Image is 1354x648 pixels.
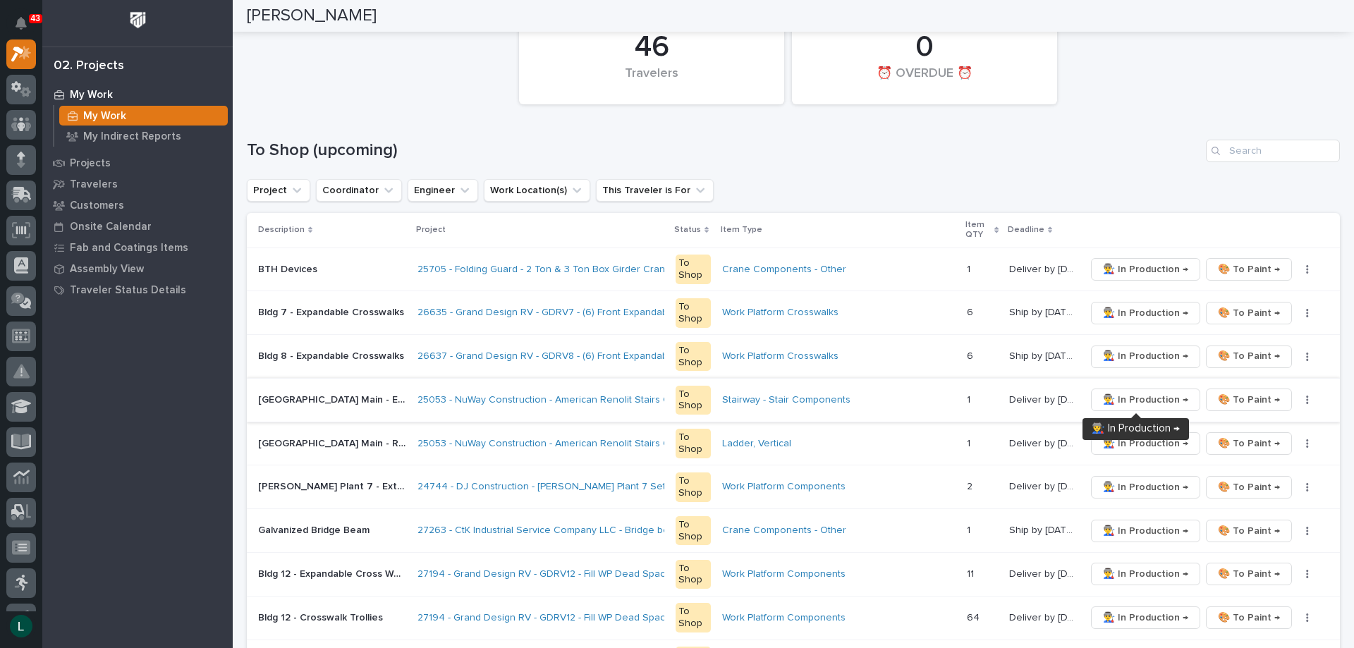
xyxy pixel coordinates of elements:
p: Bldg 7 - Expandable Crosswalks [258,304,407,319]
p: Status [674,222,701,238]
a: 27194 - Grand Design RV - GDRV12 - Fill WP Dead Space For Short Units [417,568,741,580]
tr: Bldg 8 - Expandable CrosswalksBldg 8 - Expandable Crosswalks 26637 - Grand Design RV - GDRV8 - (6... [247,335,1340,379]
a: Work Platform Components [722,481,846,493]
span: 👨‍🏭 In Production → [1103,391,1188,408]
span: 👨‍🏭 In Production → [1103,305,1188,322]
a: Onsite Calendar [42,216,233,237]
span: 🎨 To Paint → [1218,261,1280,278]
p: 1 [967,435,973,450]
p: Project [416,222,446,238]
button: Notifications [6,8,36,38]
a: Fab and Coatings Items [42,237,233,258]
span: 🎨 To Paint → [1218,479,1280,496]
button: 👨‍🏭 In Production → [1091,346,1200,368]
button: 🎨 To Paint → [1206,389,1292,411]
button: Engineer [408,179,478,202]
p: Deliver by 10/10/25 [1009,478,1078,493]
h1: To Shop (upcoming) [247,140,1200,161]
tr: Bldg 12 - Expandable Cross Walk Back GuardrailsBldg 12 - Expandable Cross Walk Back Guardrails 27... [247,553,1340,597]
p: Bldg 12 - Crosswalk Trollies [258,609,386,624]
a: Ladder, Vertical [722,438,791,450]
p: Customers [70,200,124,212]
p: 1 [967,522,973,537]
button: 👨‍🏭 In Production → [1091,563,1200,585]
p: Bldg 8 - Expandable Crosswalks [258,348,407,362]
div: To Shop [676,429,712,458]
span: 👨‍🏭 In Production → [1103,261,1188,278]
div: ⏰ OVERDUE ⏰ [816,66,1033,96]
p: Fab and Coatings Items [70,242,188,255]
tr: Bldg 12 - Crosswalk TrolliesBldg 12 - Crosswalk Trollies 27194 - Grand Design RV - GDRV12 - Fill ... [247,596,1340,640]
p: Deliver by 10/7/25 [1009,261,1078,276]
p: Traveler Status Details [70,284,186,297]
button: users-avatar [6,611,36,641]
tr: BTH DevicesBTH Devices 25705 - Folding Guard - 2 Ton & 3 Ton Box Girder Cranes To ShopCrane Compo... [247,247,1340,291]
div: 02. Projects [54,59,124,74]
div: To Shop [676,516,712,546]
button: 🎨 To Paint → [1206,258,1292,281]
button: 👨‍🏭 In Production → [1091,476,1200,499]
button: 🎨 To Paint → [1206,302,1292,324]
p: 6 [967,304,976,319]
button: 🎨 To Paint → [1206,606,1292,629]
img: Workspace Logo [125,7,151,33]
a: My Indirect Reports [54,126,233,146]
span: 👨‍🏭 In Production → [1103,479,1188,496]
a: 27194 - Grand Design RV - GDRV12 - Fill WP Dead Space For Short Units [417,612,741,624]
a: Projects [42,152,233,173]
p: 2408 Renolit Building Main - Exterior Landing [258,391,409,406]
button: 👨‍🏭 In Production → [1091,520,1200,542]
a: Customers [42,195,233,216]
span: 🎨 To Paint → [1218,566,1280,582]
a: 25705 - Folding Guard - 2 Ton & 3 Ton Box Girder Cranes [417,264,676,276]
p: Deliver by 10/14/25 [1009,609,1078,624]
a: Assembly View [42,258,233,279]
span: 🎨 To Paint → [1218,435,1280,452]
input: Search [1206,140,1340,162]
p: Assembly View [70,263,144,276]
a: Stairway - Stair Components [722,394,850,406]
button: 🎨 To Paint → [1206,520,1292,542]
button: 👨‍🏭 In Production → [1091,302,1200,324]
button: 🎨 To Paint → [1206,432,1292,455]
p: Galvanized Bridge Beam [258,522,372,537]
p: My Work [70,89,113,102]
a: 26635 - Grand Design RV - GDRV7 - (6) Front Expandable Crosswalks [417,307,731,319]
a: My Work [54,106,233,126]
button: 👨‍🏭 In Production → [1091,258,1200,281]
div: To Shop [676,342,712,372]
button: 👨‍🏭 In Production → [1091,606,1200,629]
tr: [PERSON_NAME] Plant 7 - Extend Expandable CW by 2 Sections[PERSON_NAME] Plant 7 - Extend Expandab... [247,465,1340,509]
button: Work Location(s) [484,179,590,202]
a: Travelers [42,173,233,195]
div: To Shop [676,472,712,502]
button: 🎨 To Paint → [1206,563,1292,585]
a: Traveler Status Details [42,279,233,300]
div: Notifications43 [18,17,36,39]
div: Travelers [543,66,760,96]
p: Item QTY [965,217,991,243]
button: This Traveler is For [596,179,714,202]
span: 👨‍🏭 In Production → [1103,348,1188,365]
p: Item Type [721,222,762,238]
p: Onsite Calendar [70,221,152,233]
span: 🎨 To Paint → [1218,391,1280,408]
span: 🎨 To Paint → [1218,305,1280,322]
div: To Shop [676,298,712,328]
a: 26637 - Grand Design RV - GDRV8 - (6) Front Expandable Crosswalks [417,350,731,362]
a: 25053 - NuWay Construction - American Renolit Stairs Guardrail and Roof Ladder [417,438,783,450]
a: My Work [42,84,233,105]
p: Deliver by 10/10/25 [1009,435,1078,450]
p: BTH Devices [258,261,320,276]
p: 43 [31,13,40,23]
p: Projects [70,157,111,170]
div: To Shop [676,560,712,589]
span: 👨‍🏭 In Production → [1103,435,1188,452]
p: 2 [967,478,975,493]
button: Project [247,179,310,202]
a: Work Platform Crosswalks [722,350,838,362]
div: To Shop [676,386,712,415]
a: Work Platform Crosswalks [722,307,838,319]
p: My Indirect Reports [83,130,181,143]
